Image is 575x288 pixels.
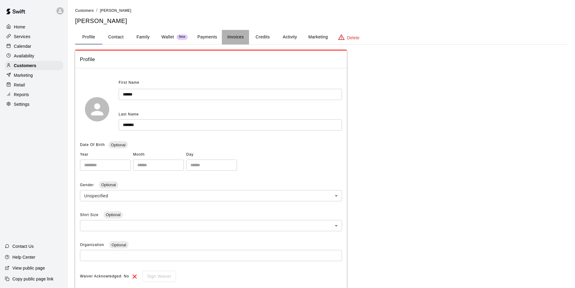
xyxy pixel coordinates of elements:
[303,30,333,44] button: Marketing
[119,112,139,116] span: Last Name
[12,243,34,249] p: Contact Us
[5,90,63,99] a: Reports
[75,8,94,13] a: Customers
[193,30,222,44] button: Payments
[14,34,30,40] p: Services
[5,42,63,51] a: Calendar
[12,265,45,271] p: View public page
[99,183,118,187] span: Optional
[5,100,63,109] a: Settings
[222,30,249,44] button: Invoices
[5,32,63,41] a: Services
[80,183,95,187] span: Gender
[5,80,63,89] a: Retail
[186,150,237,160] span: Day
[5,22,63,31] a: Home
[75,30,102,44] button: Profile
[75,30,568,44] div: basic tabs example
[129,30,157,44] button: Family
[5,51,63,60] a: Availability
[100,8,131,13] span: [PERSON_NAME]
[75,7,568,14] nav: breadcrumb
[14,101,30,107] p: Settings
[14,92,29,98] p: Reports
[177,35,188,39] span: New
[14,63,36,69] p: Customers
[80,213,100,217] span: Shirt Size
[80,190,342,201] div: Unspecified
[14,43,31,49] p: Calendar
[109,243,128,247] span: Optional
[14,82,25,88] p: Retail
[80,143,105,147] span: Date Of Birth
[249,30,276,44] button: Credits
[14,53,34,59] p: Availability
[138,271,176,282] div: To sign waivers in admin, this feature must be enabled in general settings
[104,212,123,217] span: Optional
[80,56,342,63] span: Profile
[161,34,174,40] p: Wallet
[347,35,359,41] p: Delete
[108,143,128,147] span: Optional
[5,61,63,70] a: Customers
[80,272,129,281] span: Waiver Acknowledged: No
[80,150,131,160] span: Year
[14,24,25,30] p: Home
[119,78,139,88] span: First Name
[276,30,303,44] button: Activity
[5,71,63,80] a: Marketing
[102,30,129,44] button: Contact
[12,276,53,282] p: Copy public page link
[133,150,184,160] span: Month
[96,7,97,14] li: /
[14,72,33,78] p: Marketing
[75,17,568,25] h5: [PERSON_NAME]
[12,254,35,260] p: Help Center
[80,243,105,247] span: Organization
